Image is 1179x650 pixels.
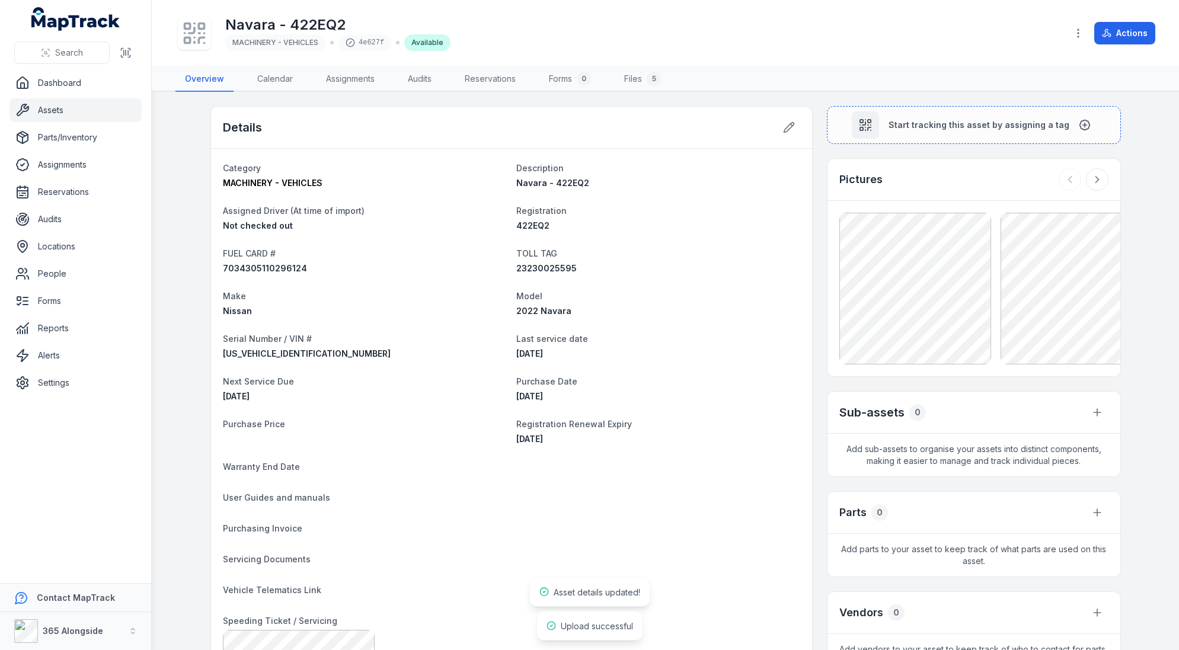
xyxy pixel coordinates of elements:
[516,434,543,444] time: 29/12/2025, 8:00:00 am
[223,523,302,533] span: Purchasing Invoice
[223,206,365,216] span: Assigned Driver (At time of import)
[516,376,577,386] span: Purchase Date
[9,262,142,286] a: People
[516,220,549,230] span: 422EQ2
[9,98,142,122] a: Assets
[223,391,250,401] span: [DATE]
[516,248,557,258] span: TOLL TAG
[223,585,321,595] span: Vehicle Telematics Link
[223,492,330,502] span: User Guides and manuals
[871,504,888,521] div: 0
[404,34,450,51] div: Available
[223,119,262,136] h2: Details
[223,376,294,386] span: Next Service Due
[175,67,234,92] a: Overview
[516,391,543,401] time: 07/01/2022, 8:00:00 am
[9,316,142,340] a: Reports
[55,47,83,59] span: Search
[223,616,337,626] span: Speeding Ticket / Servicing
[516,206,567,216] span: Registration
[516,348,543,358] span: [DATE]
[223,263,307,273] span: 7034305110296124
[888,604,905,621] div: 0
[225,15,450,34] h1: Navara - 422EQ2
[223,291,246,301] span: Make
[317,67,384,92] a: Assignments
[43,626,103,636] strong: 365 Alongside
[223,462,300,472] span: Warranty End Date
[516,263,577,273] span: 23230025595
[223,178,322,188] span: MACHINERY - VEHICLES
[516,178,589,188] span: Navara - 422EQ2
[839,404,905,421] h2: Sub-assets
[839,504,867,521] h3: Parts
[577,72,591,86] div: 0
[9,71,142,95] a: Dashboard
[827,106,1121,144] button: Start tracking this asset by assigning a tag
[516,348,543,358] time: 12/02/2025, 10:00:00 pm
[223,163,261,173] span: Category
[516,419,632,429] span: Registration Renewal Expiry
[561,621,633,631] span: Upload successful
[516,434,543,444] span: [DATE]
[1094,22,1155,44] button: Actions
[338,34,391,51] div: 4e627f
[223,348,391,358] span: [US_VEHICLE_IDENTIFICATION_NUMBER]
[516,291,542,301] span: Model
[9,180,142,204] a: Reservations
[839,604,883,621] h3: Vendors
[14,41,110,64] button: Search
[516,334,588,344] span: Last service date
[827,434,1120,476] span: Add sub-assets to organise your assets into distinct components, making it easier to manage and t...
[223,419,285,429] span: Purchase Price
[232,38,318,47] span: MACHINERY - VEHICLES
[455,67,525,92] a: Reservations
[9,371,142,395] a: Settings
[9,153,142,177] a: Assignments
[9,207,142,231] a: Audits
[223,306,252,316] span: Nissan
[827,534,1120,577] span: Add parts to your asset to keep track of what parts are used on this asset.
[615,67,670,92] a: Files5
[647,72,661,86] div: 5
[554,587,640,597] span: Asset details updated!
[516,391,543,401] span: [DATE]
[31,7,120,31] a: MapTrack
[909,404,926,421] div: 0
[839,171,883,188] h3: Pictures
[516,163,564,173] span: Description
[248,67,302,92] a: Calendar
[9,235,142,258] a: Locations
[223,220,293,230] span: Not checked out
[37,593,115,603] strong: Contact MapTrack
[223,334,312,344] span: Serial Number / VIN #
[9,126,142,149] a: Parts/Inventory
[398,67,441,92] a: Audits
[223,391,250,401] time: 20/08/2025, 8:00:00 am
[9,344,142,367] a: Alerts
[223,248,276,258] span: FUEL CARD #
[516,306,571,316] span: 2022 Navara
[889,119,1069,131] span: Start tracking this asset by assigning a tag
[9,289,142,313] a: Forms
[539,67,600,92] a: Forms0
[223,554,311,564] span: Servicing Documents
